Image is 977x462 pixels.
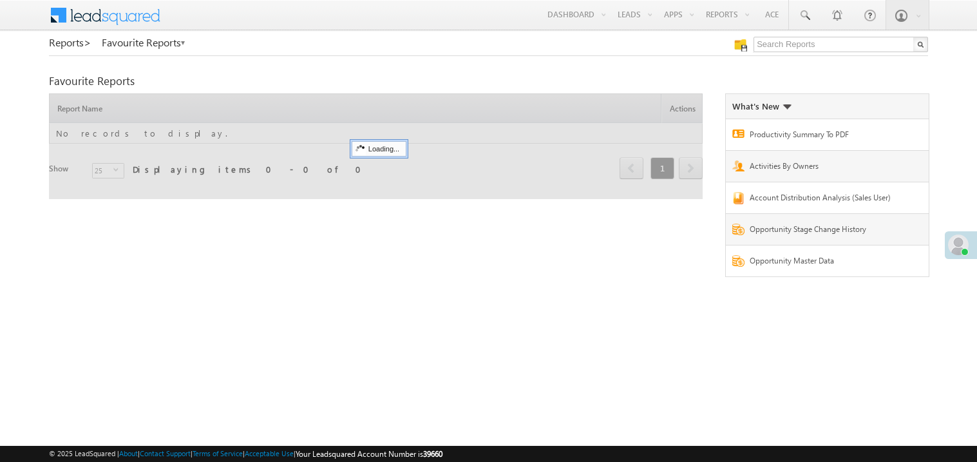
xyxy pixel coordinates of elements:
[140,449,191,457] a: Contact Support
[732,101,792,112] div: What's New
[750,160,900,175] a: Activities By Owners
[750,255,900,270] a: Opportunity Master Data
[49,75,928,87] div: Favourite Reports
[750,129,900,144] a: Productivity Summary To PDF
[49,448,442,460] span: © 2025 LeadSquared | | | | |
[783,104,792,110] img: What's new
[296,449,442,459] span: Your Leadsquared Account Number is
[732,255,745,267] img: Report
[119,449,138,457] a: About
[245,449,294,457] a: Acceptable Use
[193,449,243,457] a: Terms of Service
[352,141,406,157] div: Loading...
[734,39,747,52] img: Manage all your saved reports!
[750,192,900,207] a: Account Distribution Analysis (Sales User)
[49,37,91,48] a: Reports>
[102,37,186,48] a: Favourite Reports
[732,130,745,138] img: Report
[732,192,745,204] img: Report
[750,224,900,238] a: Opportunity Stage Change History
[754,37,928,52] input: Search Reports
[732,224,745,235] img: Report
[732,160,745,171] img: Report
[84,35,91,50] span: >
[423,449,442,459] span: 39660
